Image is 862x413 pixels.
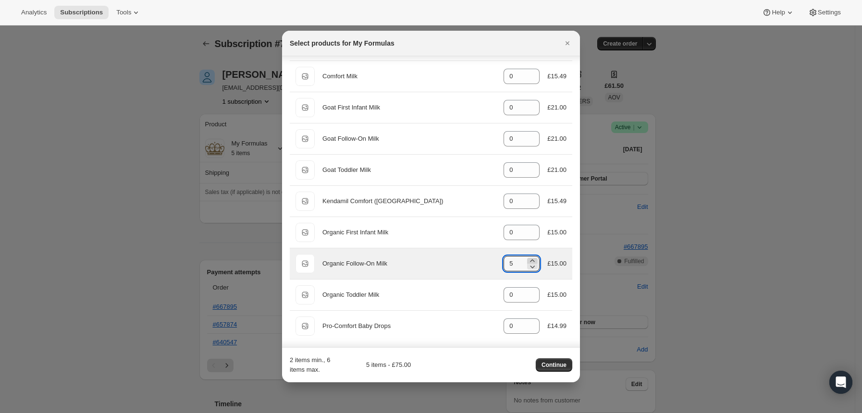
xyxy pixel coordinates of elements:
[116,9,131,16] span: Tools
[547,321,566,331] div: £14.99
[322,72,496,81] div: Comfort Milk
[547,134,566,144] div: £21.00
[322,196,496,206] div: Kendamil Comfort ([GEOGRAPHIC_DATA])
[547,196,566,206] div: £15.49
[547,290,566,300] div: £15.00
[15,6,52,19] button: Analytics
[547,259,566,268] div: £15.00
[547,72,566,81] div: £15.49
[322,165,496,175] div: Goat Toddler Milk
[547,103,566,112] div: £21.00
[547,165,566,175] div: £21.00
[290,355,333,375] div: 2 items min., 6 items max.
[290,38,394,48] h2: Select products for My Formulas
[818,9,841,16] span: Settings
[542,361,566,369] span: Continue
[322,290,496,300] div: Organic Toddler Milk
[547,228,566,237] div: £15.00
[756,6,800,19] button: Help
[60,9,103,16] span: Subscriptions
[21,9,47,16] span: Analytics
[322,259,496,268] div: Organic Follow-On Milk
[802,6,847,19] button: Settings
[829,371,852,394] div: Open Intercom Messenger
[111,6,147,19] button: Tools
[54,6,109,19] button: Subscriptions
[772,9,785,16] span: Help
[322,134,496,144] div: Goat Follow-On Milk
[322,103,496,112] div: Goat First Infant Milk
[337,360,411,370] div: 5 items - £75.00
[561,36,574,50] button: Close
[536,358,572,372] button: Continue
[322,228,496,237] div: Organic First Infant Milk
[322,321,496,331] div: Pro-Comfort Baby Drops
